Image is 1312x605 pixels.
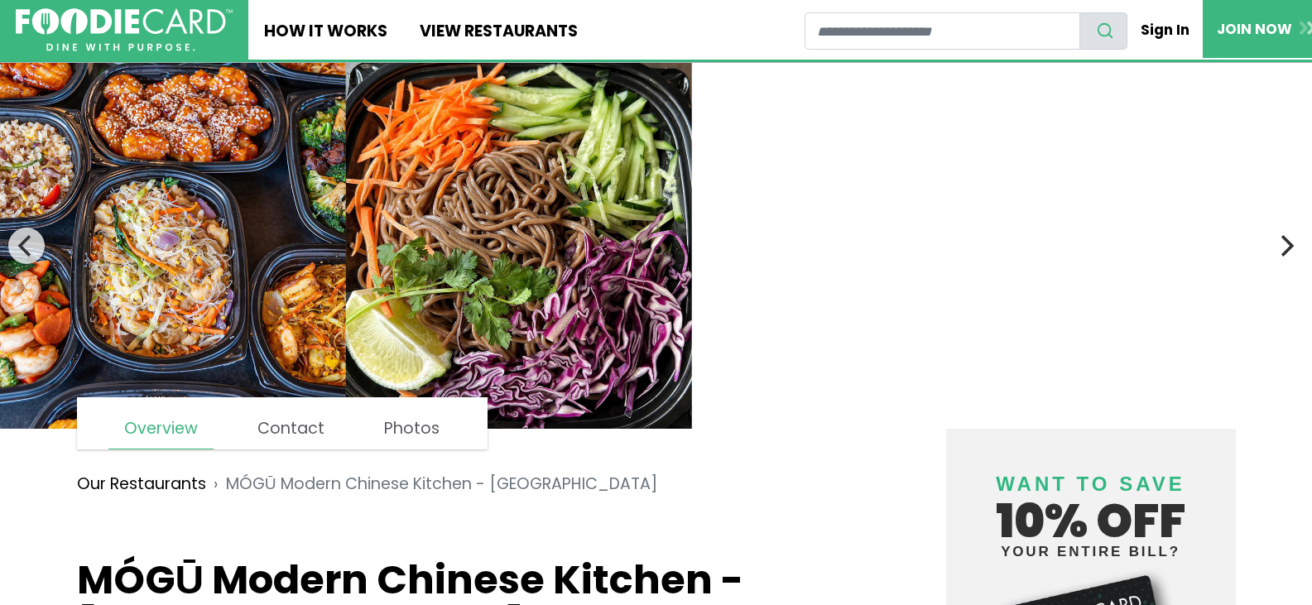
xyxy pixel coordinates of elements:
[1267,228,1304,264] button: Next
[996,473,1185,495] span: Want to save
[962,452,1220,559] h4: 10% off
[108,409,214,449] a: Overview
[805,12,1080,50] input: restaurant search
[77,460,851,508] nav: breadcrumb
[77,473,206,497] a: Our Restaurants
[1079,12,1127,50] button: search
[242,409,340,449] a: Contact
[1127,12,1204,48] a: Sign In
[368,409,455,449] a: Photos
[206,473,657,497] li: MÓGŪ Modern Chinese Kitchen - [GEOGRAPHIC_DATA]
[8,228,45,264] button: Previous
[77,397,488,449] nav: page links
[16,8,233,52] img: FoodieCard; Eat, Drink, Save, Donate
[962,545,1220,559] small: your entire bill?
